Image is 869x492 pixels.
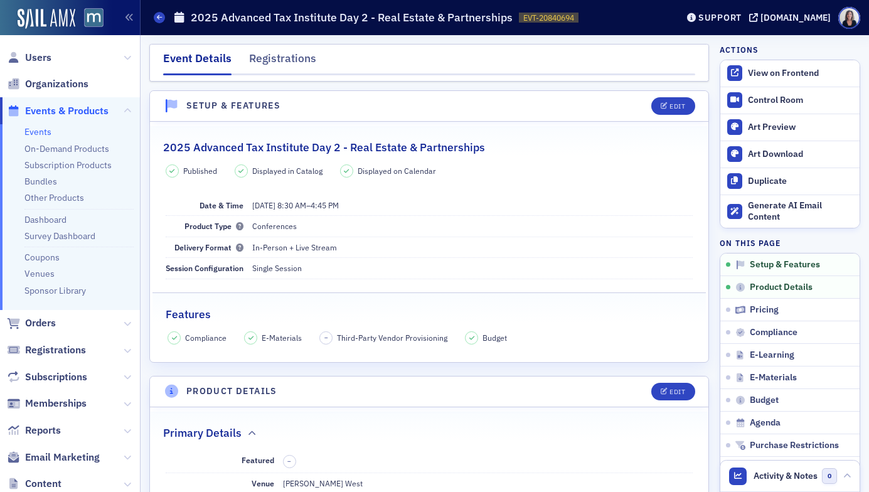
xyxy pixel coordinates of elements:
a: Memberships [7,397,87,410]
span: E-Materials [750,372,797,383]
h2: Primary Details [163,425,242,441]
a: Events & Products [7,104,109,118]
a: Control Room [720,87,860,114]
a: Email Marketing [7,451,100,464]
span: In-Person + Live Stream [252,242,337,252]
div: Duplicate [748,176,853,187]
span: Registrations [25,343,86,357]
span: Email Marketing [25,451,100,464]
div: [DOMAIN_NAME] [760,12,831,23]
a: Art Download [720,141,860,168]
button: Duplicate [720,168,860,195]
span: [DATE] [252,200,275,210]
span: Budget [750,395,779,406]
a: Venues [24,268,55,279]
div: Art Download [748,149,853,160]
a: Bundles [24,176,57,187]
span: Agenda [750,417,781,429]
a: Other Products [24,192,84,203]
div: View on Frontend [748,68,853,79]
a: Subscription Products [24,159,112,171]
span: Published [183,165,217,176]
span: Displayed on Calendar [358,165,436,176]
div: Support [698,12,742,23]
span: [PERSON_NAME] West [283,478,363,488]
a: Registrations [7,343,86,357]
a: Sponsor Library [24,285,86,296]
time: 4:45 PM [311,200,339,210]
time: 8:30 AM [277,200,306,210]
span: Compliance [185,332,227,343]
img: SailAMX [18,9,75,29]
span: – [287,457,291,466]
a: Content [7,477,61,491]
a: Reports [7,424,61,437]
h4: Actions [720,44,759,55]
span: Users [25,51,51,65]
a: Survey Dashboard [24,230,95,242]
span: Session Configuration [166,263,243,273]
span: Activity & Notes [754,469,818,483]
span: Profile [838,7,860,29]
button: Generate AI Email Content [720,195,860,228]
span: Reports [25,424,61,437]
span: Third-Party Vendor Provisioning [337,332,447,343]
a: Coupons [24,252,60,263]
h4: On this page [720,237,860,249]
button: Edit [651,97,695,115]
a: On-Demand Products [24,143,109,154]
h2: Features [166,306,211,323]
span: 0 [822,468,838,484]
a: View on Frontend [720,60,860,87]
h2: 2025 Advanced Tax Institute Day 2 - Real Estate & Partnerships [163,139,485,156]
span: Displayed in Catalog [252,165,323,176]
span: E-Materials [262,332,302,343]
h4: Setup & Features [186,99,280,112]
img: SailAMX [84,8,104,28]
div: Registrations [249,50,316,73]
span: Content [25,477,61,491]
div: Generate AI Email Content [748,200,853,222]
a: Subscriptions [7,370,87,384]
span: Setup & Features [750,259,820,270]
span: – [252,200,339,210]
div: Art Preview [748,122,853,133]
span: – [324,333,328,342]
span: Pricing [750,304,779,316]
a: Organizations [7,77,88,91]
span: Memberships [25,397,87,410]
a: Events [24,126,51,137]
span: Date & Time [200,200,243,210]
span: Conferences [252,221,297,231]
a: View Homepage [75,8,104,29]
span: Single Session [252,263,302,273]
span: Organizations [25,77,88,91]
span: Subscriptions [25,370,87,384]
div: Edit [669,388,685,395]
span: Delivery Format [174,242,243,252]
span: Purchase Restrictions [750,440,839,451]
span: Venue [252,478,274,488]
button: Edit [651,383,695,400]
span: Budget [482,332,507,343]
span: EVT-20840694 [523,13,574,23]
div: Control Room [748,95,853,106]
a: Users [7,51,51,65]
a: Dashboard [24,214,67,225]
span: Compliance [750,327,797,338]
div: Event Details [163,50,232,75]
h1: 2025 Advanced Tax Institute Day 2 - Real Estate & Partnerships [191,10,513,25]
span: Product Type [184,221,243,231]
span: Featured [242,455,274,465]
a: Orders [7,316,56,330]
span: Events & Products [25,104,109,118]
a: Art Preview [720,114,860,141]
div: Edit [669,103,685,110]
span: E-Learning [750,350,794,361]
h4: Product Details [186,385,277,398]
button: [DOMAIN_NAME] [749,13,835,22]
span: Orders [25,316,56,330]
span: Product Details [750,282,813,293]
